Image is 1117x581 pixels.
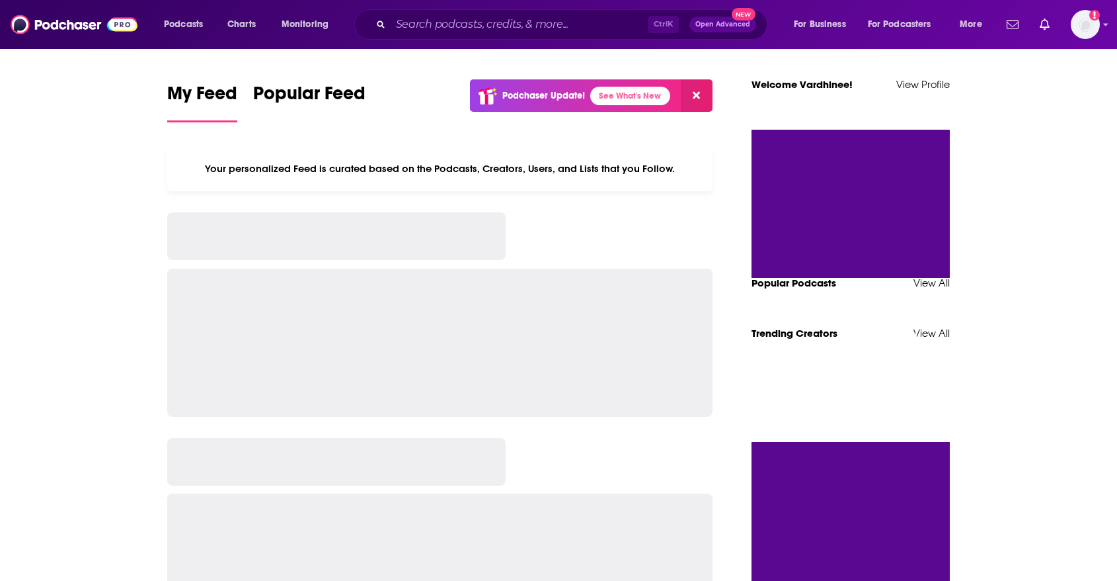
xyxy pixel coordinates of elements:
a: View Profile [896,78,950,91]
span: For Business [794,15,846,34]
svg: Add a profile image [1089,10,1100,21]
a: View All [913,327,950,339]
span: Open Advanced [695,21,750,28]
span: Logged in as vardhprak [1071,10,1100,39]
a: Charts [219,14,264,35]
div: Your personalized Feed is curated based on the Podcasts, Creators, Users, and Lists that you Follow. [167,146,713,191]
button: Show profile menu [1071,10,1100,39]
a: My Feed [167,82,237,122]
span: More [960,15,982,34]
a: Welcome Vardhinee! [751,78,853,91]
a: View All [913,277,950,289]
span: Charts [227,15,256,34]
span: For Podcasters [868,15,931,34]
a: Show notifications dropdown [1034,13,1055,36]
a: Popular Feed [253,82,366,122]
a: See What's New [590,87,670,105]
span: Ctrl K [648,16,679,33]
span: Podcasts [164,15,203,34]
span: Popular Feed [253,82,366,112]
button: open menu [859,14,950,35]
img: Podchaser - Follow, Share and Rate Podcasts [11,12,137,37]
p: Podchaser Update! [502,90,585,101]
img: User Profile [1071,10,1100,39]
span: New [732,8,755,21]
span: Monitoring [282,15,328,34]
button: open menu [785,14,863,35]
input: Search podcasts, credits, & more... [391,14,648,35]
a: Trending Creators [751,327,837,339]
button: open menu [950,14,999,35]
a: Show notifications dropdown [1001,13,1024,36]
a: Popular Podcasts [751,277,836,289]
button: Open AdvancedNew [689,17,756,32]
div: Search podcasts, credits, & more... [367,9,780,40]
button: open menu [155,14,220,35]
span: My Feed [167,82,237,112]
button: open menu [272,14,346,35]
